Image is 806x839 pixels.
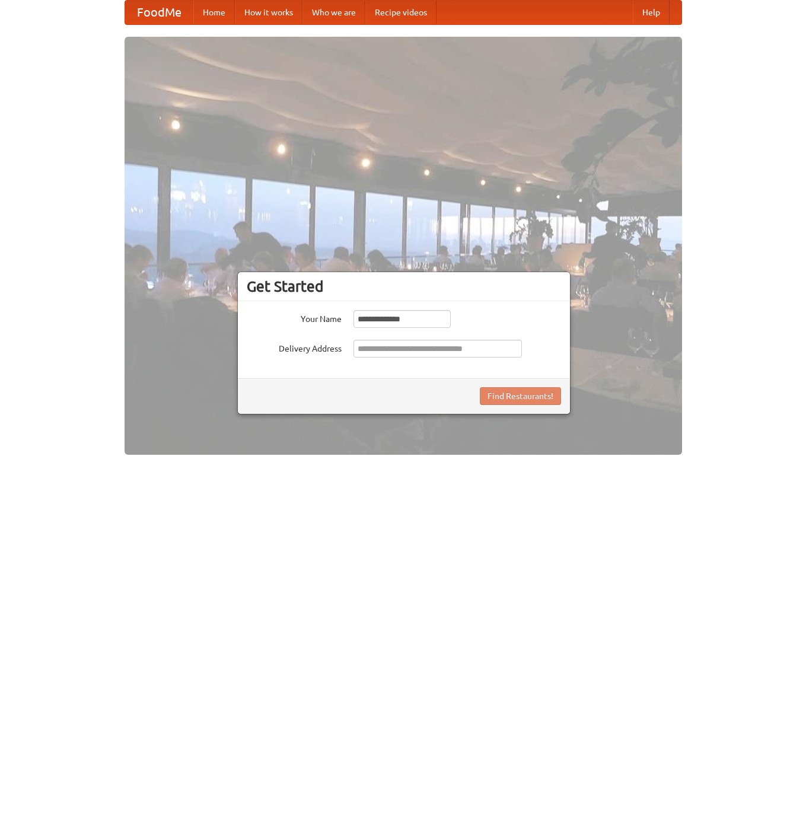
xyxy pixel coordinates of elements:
[193,1,235,24] a: Home
[247,277,561,295] h3: Get Started
[633,1,670,24] a: Help
[302,1,365,24] a: Who we are
[125,1,193,24] a: FoodMe
[247,340,342,355] label: Delivery Address
[365,1,437,24] a: Recipe videos
[247,310,342,325] label: Your Name
[235,1,302,24] a: How it works
[480,387,561,405] button: Find Restaurants!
